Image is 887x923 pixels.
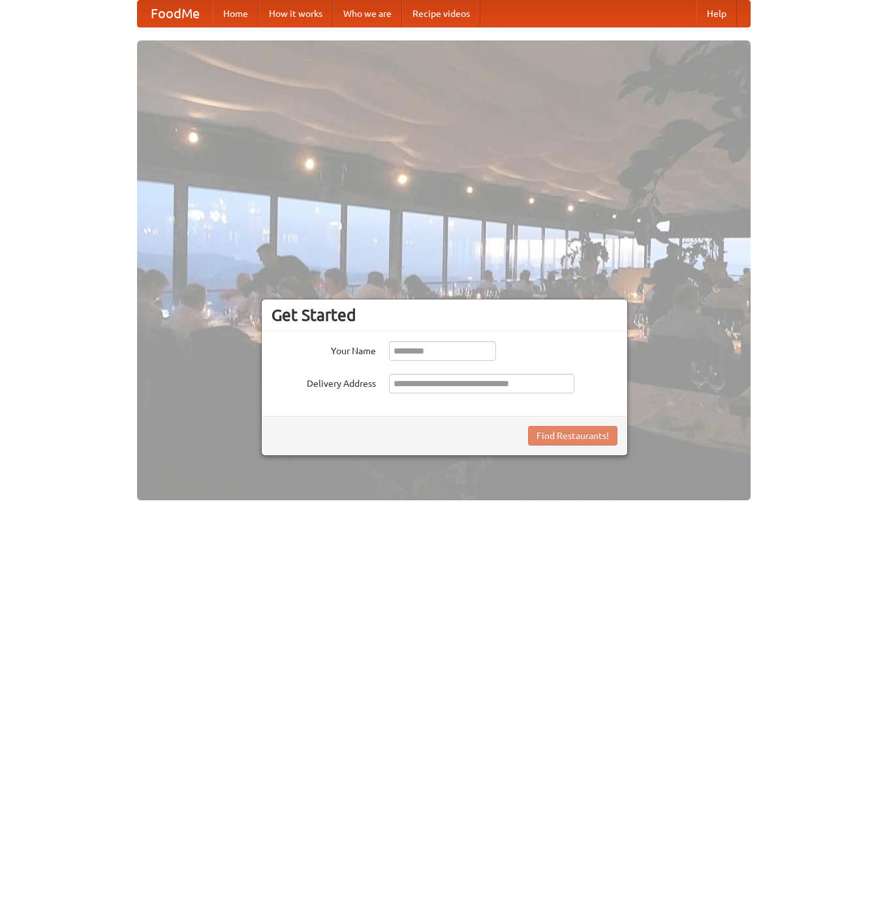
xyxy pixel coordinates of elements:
[696,1,737,27] a: Help
[272,374,376,390] label: Delivery Address
[528,426,617,446] button: Find Restaurants!
[213,1,258,27] a: Home
[333,1,402,27] a: Who we are
[138,1,213,27] a: FoodMe
[258,1,333,27] a: How it works
[402,1,480,27] a: Recipe videos
[272,305,617,325] h3: Get Started
[272,341,376,357] label: Your Name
